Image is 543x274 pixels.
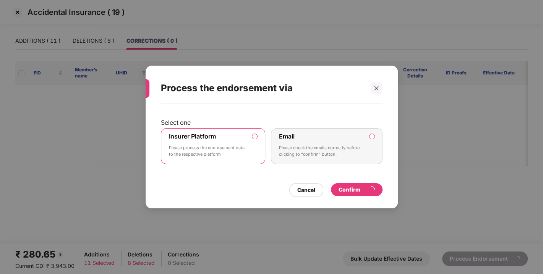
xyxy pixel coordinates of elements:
div: Cancel [297,186,315,194]
input: Insurer PlatformPlease process the endorsement data to the respective platform [252,134,257,139]
label: Email [279,132,295,140]
div: Process the endorsement via [161,73,364,103]
p: Please check the emails correctly before clicking to “confirm” button. [279,145,364,158]
span: loading [368,186,375,193]
span: close [374,85,379,91]
p: Please process the endorsement data to the respective platform [169,145,247,158]
p: Select one [161,119,383,126]
label: Insurer Platform [169,132,216,140]
input: EmailPlease check the emails correctly before clicking to “confirm” button. [370,134,374,139]
div: Confirm [339,185,375,194]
